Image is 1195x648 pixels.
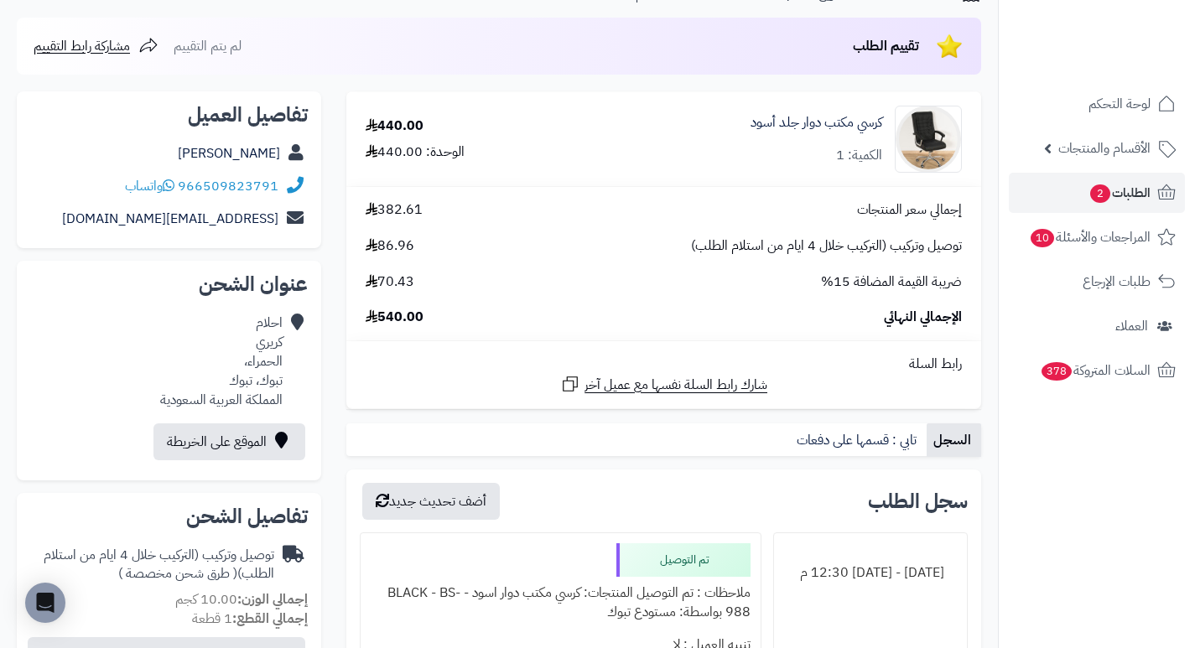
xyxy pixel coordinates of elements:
span: توصيل وتركيب (التركيب خلال 4 ايام من استلام الطلب) [691,236,962,256]
a: [PERSON_NAME] [178,143,280,163]
small: 1 قطعة [192,609,308,629]
a: الطلبات2 [1009,173,1185,213]
small: 10.00 كجم [175,589,308,609]
div: ملاحظات : تم التوصيل المنتجات: كرسي مكتب دوار اسود - BLACK - BS-988 بواسطة: مستودع تبوك [371,577,750,629]
span: ضريبة القيمة المضافة 15% [821,272,962,292]
div: الوحدة: 440.00 [366,143,465,162]
span: 10 [1031,229,1054,247]
span: ( طرق شحن مخصصة ) [118,563,237,583]
span: الطلبات [1088,181,1151,205]
span: 70.43 [366,272,414,292]
button: أضف تحديث جديد [362,483,500,520]
span: الأقسام والمنتجات [1058,137,1151,160]
div: 440.00 [366,117,423,136]
span: لم يتم التقييم [174,36,242,56]
div: توصيل وتركيب (التركيب خلال 4 ايام من استلام الطلب) [30,546,274,584]
div: Open Intercom Messenger [25,583,65,623]
span: 2 [1090,184,1110,203]
span: إجمالي سعر المنتجات [857,200,962,220]
strong: إجمالي القطع: [232,609,308,629]
span: 540.00 [366,308,423,327]
span: 378 [1042,362,1072,381]
a: تابي : قسمها على دفعات [790,423,927,457]
a: العملاء [1009,306,1185,346]
div: [DATE] - [DATE] 12:30 م [784,557,957,589]
strong: إجمالي الوزن: [237,589,308,609]
a: المراجعات والأسئلة10 [1009,217,1185,257]
span: تقييم الطلب [853,36,919,56]
div: الكمية: 1 [836,146,882,165]
a: كرسي مكتب دوار جلد أسود [751,113,882,132]
span: 382.61 [366,200,423,220]
h2: عنوان الشحن [30,274,308,294]
a: السجل [927,423,981,457]
img: logo-2.png [1081,47,1179,82]
span: العملاء [1115,314,1148,338]
span: السلات المتروكة [1040,359,1151,382]
a: مشاركة رابط التقييم [34,36,158,56]
img: 1744892112-1-90x90.jpg [896,106,961,173]
a: شارك رابط السلة نفسها مع عميل آخر [560,374,767,395]
div: تم التوصيل [616,543,751,577]
h3: سجل الطلب [868,491,968,511]
a: السلات المتروكة378 [1009,350,1185,391]
h2: تفاصيل الشحن [30,506,308,526]
span: 86.96 [366,236,414,256]
span: شارك رابط السلة نفسها مع عميل آخر [585,376,767,395]
h2: تفاصيل العميل [30,105,308,125]
div: رابط السلة [353,355,974,374]
div: احلام كريري الحمراء، تبوك، تبوك المملكة العربية السعودية [160,314,283,409]
a: 966509823791 [178,176,278,196]
span: لوحة التحكم [1088,92,1151,116]
a: [EMAIL_ADDRESS][DOMAIN_NAME] [62,209,278,229]
span: طلبات الإرجاع [1083,270,1151,293]
a: واتساب [125,176,174,196]
span: مشاركة رابط التقييم [34,36,130,56]
a: طلبات الإرجاع [1009,262,1185,302]
span: المراجعات والأسئلة [1029,226,1151,249]
a: الموقع على الخريطة [153,423,305,460]
span: الإجمالي النهائي [884,308,962,327]
a: لوحة التحكم [1009,84,1185,124]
